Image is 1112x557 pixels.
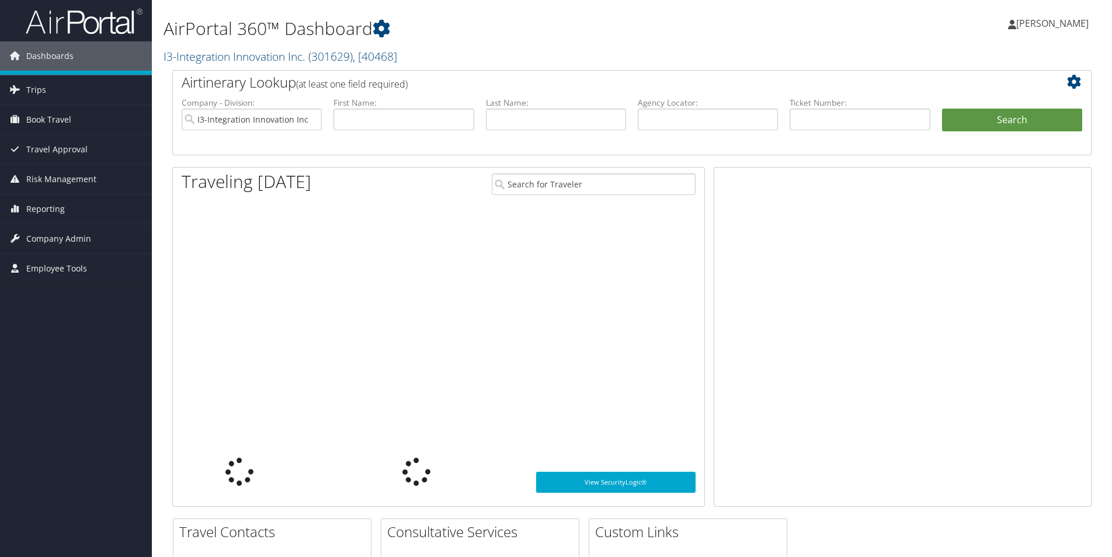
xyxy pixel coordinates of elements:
[26,165,96,194] span: Risk Management
[26,135,88,164] span: Travel Approval
[536,472,696,493] a: View SecurityLogic®
[179,522,371,542] h2: Travel Contacts
[26,75,46,105] span: Trips
[26,254,87,283] span: Employee Tools
[492,173,696,195] input: Search for Traveler
[387,522,579,542] h2: Consultative Services
[1016,17,1089,30] span: [PERSON_NAME]
[296,78,408,90] span: (at least one field required)
[182,97,322,109] label: Company - Division:
[26,224,91,253] span: Company Admin
[182,72,1006,92] h2: Airtinerary Lookup
[353,48,397,64] span: , [ 40468 ]
[942,109,1082,132] button: Search
[486,97,626,109] label: Last Name:
[182,169,311,194] h1: Traveling [DATE]
[595,522,787,542] h2: Custom Links
[26,8,143,35] img: airportal-logo.png
[1008,6,1100,41] a: [PERSON_NAME]
[790,97,930,109] label: Ticket Number:
[164,48,397,64] a: I3-Integration Innovation Inc.
[308,48,353,64] span: ( 301629 )
[333,97,474,109] label: First Name:
[26,194,65,224] span: Reporting
[26,41,74,71] span: Dashboards
[164,16,788,41] h1: AirPortal 360™ Dashboard
[26,105,71,134] span: Book Travel
[638,97,778,109] label: Agency Locator:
